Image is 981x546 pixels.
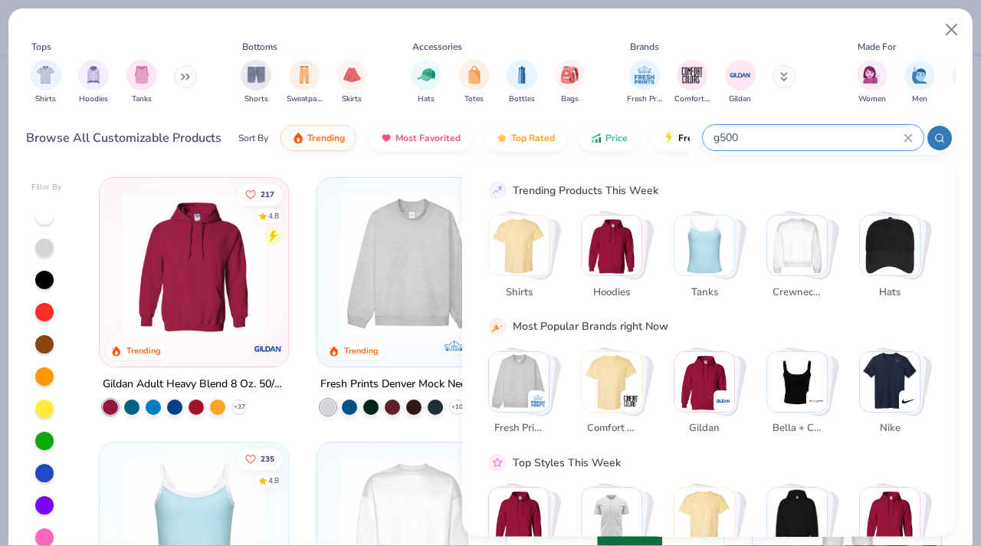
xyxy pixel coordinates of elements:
[681,64,704,87] img: Comfort Colors Image
[729,64,752,87] img: Gildan Image
[712,129,904,146] input: Try "T-Shirt"
[513,182,658,198] div: Trending Products This Week
[674,351,734,411] img: Gildan
[253,334,284,364] img: Gildan logo
[674,215,744,306] button: Stack Card Button Tanks
[627,60,662,105] button: filter button
[31,40,51,54] div: Tops
[857,60,887,105] button: filter button
[561,94,579,105] span: Bags
[513,318,668,334] div: Most Popular Brands right Now
[582,215,641,275] img: Hoodies
[281,125,356,151] button: Trending
[627,94,662,105] span: Fresh Prints
[35,94,56,105] span: Shirts
[26,129,221,147] div: Browse All Customizable Products
[464,94,484,105] span: Totes
[513,454,621,470] div: Top Styles This Week
[261,190,275,198] span: 217
[863,66,881,84] img: Women Image
[336,60,367,105] div: filter for Skirts
[679,285,729,300] span: Tanks
[490,456,504,469] img: pink_star.gif
[248,66,265,84] img: Shorts Image
[494,285,543,300] span: Shirts
[581,350,651,442] button: Stack Card Button Comfort Colors
[411,60,441,105] button: filter button
[716,393,731,408] img: Gildan
[460,183,500,205] button: Like
[37,66,54,84] img: Shirts Image
[511,132,555,144] span: Top Rated
[912,94,927,105] span: Men
[380,132,392,144] img: most_fav.gif
[31,60,61,105] div: filter for Shirts
[555,60,586,105] button: filter button
[507,60,537,105] div: filter for Bottles
[674,60,710,105] div: filter for Comfort Colors
[418,94,435,105] span: Hats
[772,421,822,436] span: Bella + Canvas
[490,183,504,197] img: trend_line.gif
[320,375,503,394] div: Fresh Prints Denver Mock Neck Heavyweight Sweatshirt
[904,60,935,105] div: filter for Men
[238,183,283,205] button: Like
[490,319,504,333] img: party_popper.gif
[238,448,283,469] button: Like
[674,60,710,105] button: filter button
[725,60,756,105] div: filter for Gildan
[85,66,102,84] img: Hoodies Image
[729,94,751,105] span: Gildan
[767,215,827,275] img: Crewnecks
[103,375,285,394] div: Gildan Adult Heavy Blend 8 Oz. 50/50 Hooded Sweatshirt
[412,40,462,54] div: Accessories
[627,60,662,105] div: filter for Fresh Prints
[561,66,578,84] img: Bags Image
[484,125,566,151] button: Top Rated
[78,60,109,105] div: filter for Hoodies
[857,60,887,105] div: filter for Women
[633,64,656,87] img: Fresh Prints Image
[78,60,109,105] button: filter button
[859,350,930,442] button: Stack Card Button Nike
[586,421,636,436] span: Comfort Colors
[679,421,729,436] span: Gildan
[513,66,530,84] img: Bottles Image
[395,132,461,144] span: Most Favorited
[674,215,734,275] img: Tanks
[674,94,710,105] span: Comfort Colors
[623,393,638,408] img: Comfort Colors
[411,60,441,105] div: filter for Hats
[858,94,886,105] span: Women
[586,285,636,300] span: Hoodies
[115,193,273,336] img: 01756b78-01f6-4cc6-8d8a-3c30c1a0c8ac
[126,60,157,105] button: filter button
[809,393,824,408] img: Bella + Canvas
[860,215,920,275] img: Hats
[488,350,559,442] button: Stack Card Button Fresh Prints
[234,403,245,412] span: + 37
[651,125,828,151] button: Fresh Prints Flash
[858,40,896,54] div: Made For
[678,132,757,144] span: Fresh Prints Flash
[133,66,150,84] img: Tanks Image
[31,60,61,105] button: filter button
[242,40,277,54] div: Bottoms
[269,210,280,222] div: 4.8
[767,351,827,411] img: Bella + Canvas
[555,60,586,105] div: filter for Bags
[530,393,546,408] img: Fresh Prints
[459,60,490,105] button: filter button
[904,60,935,105] button: filter button
[287,94,322,105] span: Sweatpants
[674,350,744,442] button: Stack Card Button Gildan
[287,60,322,105] div: filter for Sweatpants
[459,60,490,105] div: filter for Totes
[865,285,914,300] span: Hats
[865,421,914,436] span: Nike
[488,215,559,306] button: Stack Card Button Shirts
[766,215,837,306] button: Stack Card Button Crewnecks
[663,132,675,144] img: flash.gif
[579,125,639,151] button: Price
[766,350,837,442] button: Stack Card Button Bella + Canvas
